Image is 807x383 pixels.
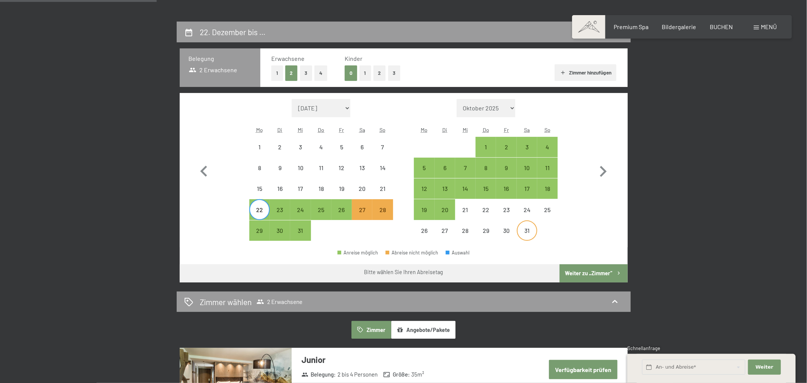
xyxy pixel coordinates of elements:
[359,127,365,133] abbr: Samstag
[435,207,454,226] div: 20
[290,220,311,241] div: Abreise möglich
[249,137,270,157] div: Abreise nicht möglich
[476,137,496,157] div: Thu Jan 01 2026
[421,127,428,133] abbr: Montag
[291,165,310,184] div: 10
[372,158,393,178] div: Sun Dec 14 2025
[517,220,537,241] div: Sat Jan 31 2026
[311,137,331,157] div: Abreise nicht möglich
[352,178,372,199] div: Sat Dec 20 2025
[538,186,557,205] div: 18
[627,345,660,351] span: Schnellanfrage
[270,158,290,178] div: Abreise nicht möglich
[517,178,537,199] div: Abreise möglich
[476,220,496,241] div: Thu Jan 29 2026
[496,158,516,178] div: Abreise möglich
[373,186,392,205] div: 21
[549,360,617,379] button: Verfügbarkeit prüfen
[270,220,290,241] div: Tue Dec 30 2025
[524,127,530,133] abbr: Samstag
[435,186,454,205] div: 13
[249,158,270,178] div: Abreise nicht möglich
[414,199,434,220] div: Mon Jan 19 2026
[300,65,313,81] button: 3
[352,199,372,220] div: Sat Dec 27 2025
[271,144,289,163] div: 2
[257,298,302,305] span: 2 Erwachsene
[455,220,476,241] div: Abreise nicht möglich
[388,65,401,81] button: 3
[249,158,270,178] div: Mon Dec 08 2025
[518,228,536,247] div: 31
[256,127,263,133] abbr: Montag
[249,178,270,199] div: Abreise nicht möglich
[290,137,311,157] div: Abreise nicht möglich
[383,371,410,378] strong: Größe :
[312,207,331,226] div: 25
[270,178,290,199] div: Tue Dec 16 2025
[249,178,270,199] div: Mon Dec 15 2025
[496,137,516,157] div: Abreise möglich
[312,165,331,184] div: 11
[455,178,476,199] div: Abreise möglich
[302,354,527,366] h3: Junior
[537,178,558,199] div: Abreise möglich
[455,158,476,178] div: Abreise möglich
[331,199,352,220] div: Abreise möglich
[250,144,269,163] div: 1
[414,220,434,241] div: Abreise nicht möglich
[290,199,311,220] div: Abreise möglich
[339,127,344,133] abbr: Freitag
[298,127,303,133] abbr: Mittwoch
[373,144,392,163] div: 7
[290,220,311,241] div: Wed Dec 31 2025
[614,23,648,30] span: Premium Spa
[372,178,393,199] div: Sun Dec 21 2025
[435,199,455,220] div: Tue Jan 20 2026
[291,228,310,247] div: 31
[311,137,331,157] div: Thu Dec 04 2025
[353,207,372,226] div: 27
[537,158,558,178] div: Sun Jan 11 2026
[193,99,215,241] button: Vorheriger Monat
[271,186,289,205] div: 16
[353,165,372,184] div: 13
[331,199,352,220] div: Fri Dec 26 2025
[311,158,331,178] div: Thu Dec 11 2025
[415,207,434,226] div: 19
[249,220,270,241] div: Mon Dec 29 2025
[411,371,424,378] span: 35 m²
[372,137,393,157] div: Abreise nicht möglich
[517,158,537,178] div: Abreise möglich
[290,158,311,178] div: Wed Dec 10 2025
[312,186,331,205] div: 18
[435,228,454,247] div: 27
[435,158,455,178] div: Abreise möglich
[314,65,327,81] button: 4
[372,158,393,178] div: Abreise nicht möglich
[331,178,352,199] div: Fri Dec 19 2025
[476,228,495,247] div: 29
[555,64,616,81] button: Zimmer hinzufügen
[353,144,372,163] div: 6
[756,364,773,371] span: Weiter
[415,165,434,184] div: 5
[435,199,455,220] div: Abreise möglich
[537,199,558,220] div: Sun Jan 25 2026
[271,65,283,81] button: 1
[517,158,537,178] div: Sat Jan 10 2026
[497,144,516,163] div: 2
[332,144,351,163] div: 5
[496,137,516,157] div: Fri Jan 02 2026
[270,199,290,220] div: Abreise möglich
[455,220,476,241] div: Wed Jan 28 2026
[372,178,393,199] div: Abreise nicht möglich
[290,178,311,199] div: Abreise nicht möglich
[497,207,516,226] div: 23
[476,178,496,199] div: Abreise möglich
[200,296,252,307] h2: Zimmer wählen
[476,137,496,157] div: Abreise möglich
[352,178,372,199] div: Abreise nicht möglich
[352,158,372,178] div: Abreise nicht möglich
[414,158,434,178] div: Abreise möglich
